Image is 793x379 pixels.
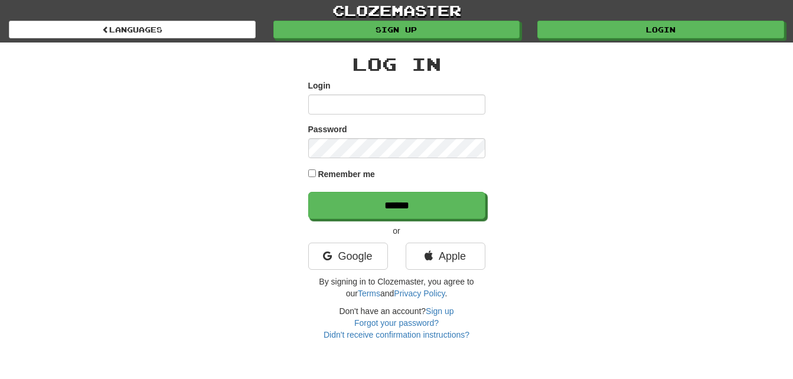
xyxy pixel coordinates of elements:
a: Google [308,243,388,270]
a: Sign up [426,306,453,316]
a: Apple [406,243,485,270]
a: Privacy Policy [394,289,445,298]
a: Sign up [273,21,520,38]
a: Didn't receive confirmation instructions? [324,330,469,339]
label: Login [308,80,331,92]
p: By signing in to Clozemaster, you agree to our and . [308,276,485,299]
a: Forgot your password? [354,318,439,328]
p: or [308,225,485,237]
a: Languages [9,21,256,38]
div: Don't have an account? [308,305,485,341]
label: Password [308,123,347,135]
label: Remember me [318,168,375,180]
h2: Log In [308,54,485,74]
a: Terms [358,289,380,298]
a: Login [537,21,784,38]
